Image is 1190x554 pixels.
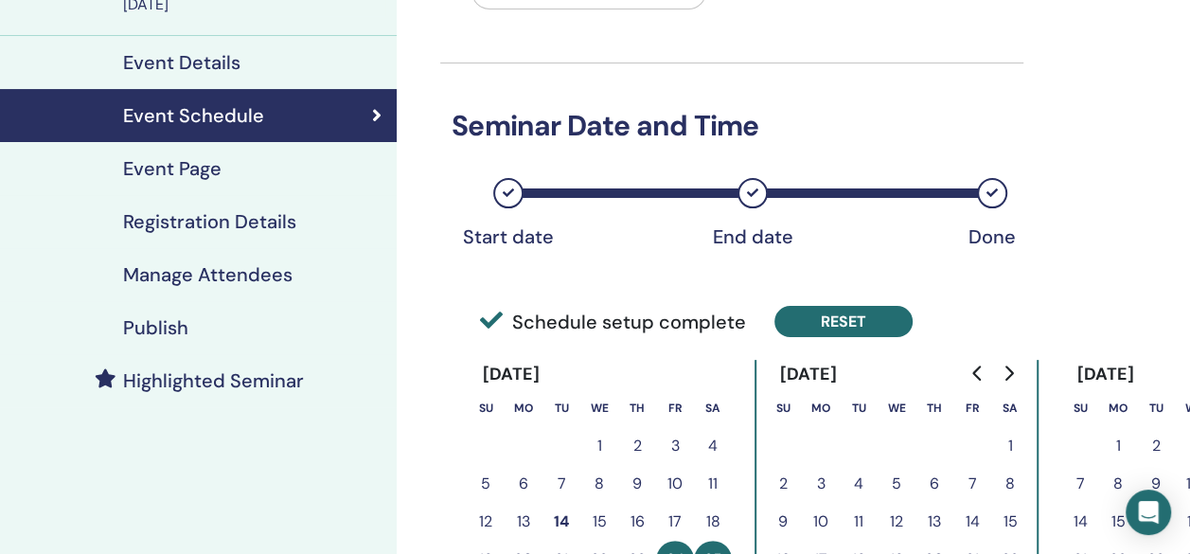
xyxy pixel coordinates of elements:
[991,465,1029,503] button: 8
[542,503,580,541] button: 14
[467,503,505,541] button: 12
[656,465,694,503] button: 10
[440,109,1023,143] h3: Seminar Date and Time
[480,308,746,336] span: Schedule setup complete
[991,427,1029,465] button: 1
[694,465,732,503] button: 11
[953,465,991,503] button: 7
[1126,490,1171,535] div: Open Intercom Messenger
[802,389,840,427] th: Monday
[580,465,618,503] button: 8
[656,427,694,465] button: 3
[953,389,991,427] th: Friday
[467,465,505,503] button: 5
[991,389,1029,427] th: Saturday
[505,503,542,541] button: 13
[1099,465,1137,503] button: 8
[963,354,993,392] button: Go to previous month
[123,316,188,339] h4: Publish
[878,389,915,427] th: Wednesday
[1061,503,1099,541] button: 14
[580,503,618,541] button: 15
[505,389,542,427] th: Monday
[993,354,1023,392] button: Go to next month
[618,427,656,465] button: 2
[878,503,915,541] button: 12
[840,465,878,503] button: 4
[123,369,304,392] h4: Highlighted Seminar
[915,503,953,541] button: 13
[542,389,580,427] th: Tuesday
[1061,389,1099,427] th: Sunday
[580,427,618,465] button: 1
[705,225,800,248] div: End date
[764,465,802,503] button: 2
[618,465,656,503] button: 9
[542,465,580,503] button: 7
[656,389,694,427] th: Friday
[915,465,953,503] button: 6
[764,389,802,427] th: Sunday
[123,263,293,286] h4: Manage Attendees
[991,503,1029,541] button: 15
[123,157,222,180] h4: Event Page
[618,389,656,427] th: Thursday
[123,51,240,74] h4: Event Details
[694,503,732,541] button: 18
[1099,427,1137,465] button: 1
[774,306,913,337] button: Reset
[764,360,852,389] div: [DATE]
[1061,360,1149,389] div: [DATE]
[694,389,732,427] th: Saturday
[505,465,542,503] button: 6
[1061,465,1099,503] button: 7
[461,225,556,248] div: Start date
[915,389,953,427] th: Thursday
[840,389,878,427] th: Tuesday
[694,427,732,465] button: 4
[467,389,505,427] th: Sunday
[467,360,555,389] div: [DATE]
[656,503,694,541] button: 17
[1099,389,1137,427] th: Monday
[802,503,840,541] button: 10
[840,503,878,541] button: 11
[1137,465,1175,503] button: 9
[123,104,264,127] h4: Event Schedule
[878,465,915,503] button: 5
[945,225,1039,248] div: Done
[618,503,656,541] button: 16
[802,465,840,503] button: 3
[1099,503,1137,541] button: 15
[1137,427,1175,465] button: 2
[764,503,802,541] button: 9
[123,210,296,233] h4: Registration Details
[1137,389,1175,427] th: Tuesday
[580,389,618,427] th: Wednesday
[953,503,991,541] button: 14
